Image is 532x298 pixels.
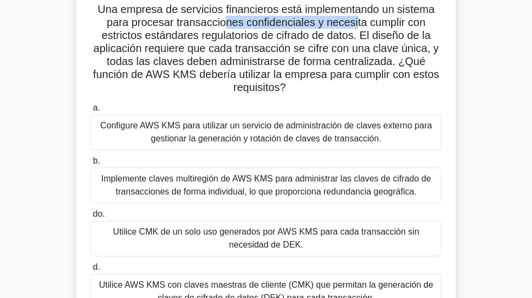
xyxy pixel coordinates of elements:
[100,121,432,143] font: Configure AWS KMS para utilizar un servicio de administración de claves externo para gestionar la...
[93,156,100,165] font: b.
[93,262,100,271] font: d.
[101,174,431,196] font: Implemente claves multiregión de AWS KMS para administrar las claves de cifrado de transacciones ...
[93,209,105,218] font: do.
[93,103,100,112] font: a.
[93,3,439,93] font: Una empresa de servicios financieros está implementando un sistema para procesar transacciones co...
[113,227,419,249] font: Utilice CMK de un solo uso generados por AWS KMS para cada transacción sin necesidad de DEK.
